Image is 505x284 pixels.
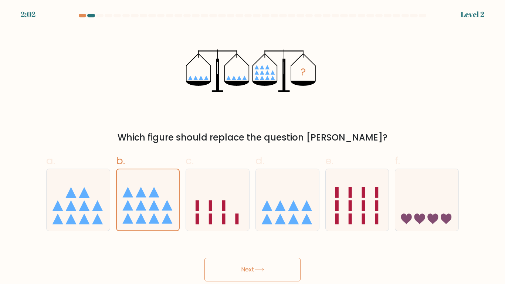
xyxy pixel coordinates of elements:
[186,153,194,168] span: c.
[51,131,454,144] div: Which figure should replace the question [PERSON_NAME]?
[46,153,55,168] span: a.
[461,9,484,20] div: Level 2
[116,153,125,168] span: b.
[325,153,333,168] span: e.
[395,153,400,168] span: f.
[255,153,264,168] span: d.
[301,65,306,79] tspan: ?
[21,9,35,20] div: 2:02
[204,258,301,281] button: Next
